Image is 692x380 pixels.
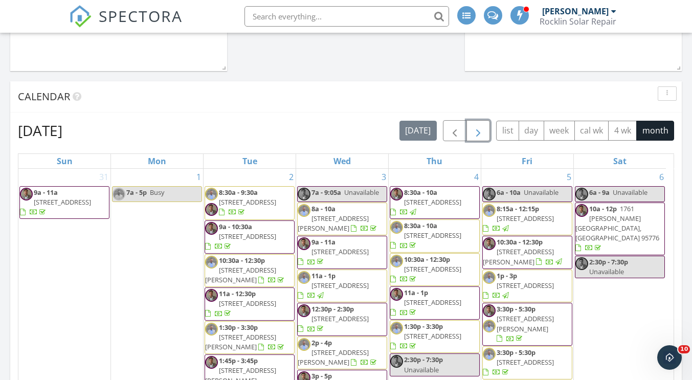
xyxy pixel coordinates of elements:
a: 9a - 10:30a [STREET_ADDRESS] [205,222,276,251]
a: 11a - 1p [STREET_ADDRESS] [390,288,461,317]
img: steve.jpg [298,304,310,317]
img: steve.jpg [20,188,33,200]
span: SPECTORA [99,5,183,27]
a: 12:30p - 2:30p [STREET_ADDRESS] [298,304,369,333]
a: 8a - 10a [STREET_ADDRESS][PERSON_NAME] [298,204,378,233]
a: 10a - 12p 1761 [PERSON_NAME][GEOGRAPHIC_DATA], [GEOGRAPHIC_DATA] 95776 [575,203,665,255]
span: Unavailable [344,188,379,197]
span: 11a - 1p [404,288,428,297]
img: steve.jpg [298,237,310,250]
button: [DATE] [399,121,437,141]
span: [STREET_ADDRESS][PERSON_NAME] [298,214,369,233]
span: 1:45p - 3:45p [219,356,258,365]
span: 3:30p - 5:30p [497,304,535,314]
a: 12:30p - 2:30p [STREET_ADDRESS] [297,303,387,336]
iframe: Intercom live chat [657,345,682,370]
img: steve.jpg [575,188,588,200]
button: list [496,121,519,141]
img: steve.jpg [298,188,310,200]
a: Monday [146,154,168,168]
button: month [636,121,674,141]
a: Go to September 6, 2025 [657,169,666,185]
a: 10:30a - 12:30p [STREET_ADDRESS][PERSON_NAME] [205,254,295,287]
span: 1:30p - 3:30p [219,323,258,332]
a: 3:30p - 5:30p [STREET_ADDRESS] [482,346,572,379]
span: 9a - 11a [34,188,58,197]
span: 2:30p - 7:30p [589,257,628,266]
a: SPECTORA [69,14,183,35]
a: 1:30p - 3:30p [STREET_ADDRESS][PERSON_NAME] [205,321,295,354]
a: Saturday [611,154,629,168]
img: steve.jpg [575,204,588,217]
span: [STREET_ADDRESS][PERSON_NAME] [298,348,369,367]
a: 1:30p - 3:30p [STREET_ADDRESS] [390,322,461,350]
a: 8:15a - 12:15p [STREET_ADDRESS] [482,203,572,236]
span: 11a - 12:30p [219,289,256,298]
span: Unavailable [613,188,648,197]
a: 11a - 12:30p [STREET_ADDRESS] [205,287,295,321]
img: steve.jpg [205,222,218,235]
span: [STREET_ADDRESS] [497,357,554,367]
img: erin_clark_work_picture.jpg [390,322,403,334]
span: [STREET_ADDRESS] [497,281,554,290]
a: 8:30a - 10a [STREET_ADDRESS] [390,219,480,253]
input: Search everything... [244,6,449,27]
span: 10a - 12p [589,204,617,213]
a: 1:30p - 3:30p [STREET_ADDRESS][PERSON_NAME] [205,323,286,351]
span: [STREET_ADDRESS] [404,331,461,341]
a: Go to September 1, 2025 [194,169,203,185]
span: [STREET_ADDRESS] [219,299,276,308]
img: steve.jpg [390,355,403,368]
a: 10:30a - 12:30p [STREET_ADDRESS][PERSON_NAME] [482,236,572,269]
a: Go to September 4, 2025 [472,169,481,185]
a: 8:30a - 9:30a [STREET_ADDRESS] [205,186,295,220]
img: steve.jpg [483,237,496,250]
span: 6a - 10a [497,188,521,197]
span: 8:30a - 10a [404,188,437,197]
a: 11a - 1p [STREET_ADDRESS] [390,286,480,320]
span: Calendar [18,90,70,103]
span: Unavailable [589,267,624,276]
a: 8:30a - 10a [STREET_ADDRESS] [390,188,461,216]
a: Sunday [55,154,75,168]
a: 9a - 11a [STREET_ADDRESS] [20,188,91,216]
a: 9a - 10:30a [STREET_ADDRESS] [205,220,295,254]
span: 10 [678,345,690,353]
a: Go to August 31, 2025 [97,169,110,185]
span: 10:30a - 12:30p [404,255,450,264]
span: 12:30p - 2:30p [311,304,354,314]
img: erin_clark_work_picture.jpg [483,271,496,284]
img: erin_clark_work_picture.jpg [390,221,403,234]
a: 11a - 1p [STREET_ADDRESS] [297,270,387,303]
span: [STREET_ADDRESS][PERSON_NAME] [205,265,276,284]
span: 1761 [PERSON_NAME][GEOGRAPHIC_DATA], [GEOGRAPHIC_DATA] 95776 [575,204,659,243]
span: Unavailable [404,365,439,374]
img: erin_clark_work_picture.jpg [483,204,496,217]
a: 8:15a - 12:15p [STREET_ADDRESS] [483,204,554,233]
span: 2p - 4p [311,338,332,347]
span: [STREET_ADDRESS] [404,298,461,307]
span: 7a - 9:05a [311,188,341,197]
span: [STREET_ADDRESS][PERSON_NAME] [497,314,554,333]
span: 7a - 5p [126,188,147,197]
a: 1p - 3p [STREET_ADDRESS] [483,271,554,300]
a: 9a - 11a [STREET_ADDRESS] [298,237,369,266]
span: 1p - 3p [497,271,517,280]
a: 8:30a - 10a [STREET_ADDRESS] [390,221,461,250]
img: erin_clark_work_picture.jpg [483,320,496,332]
button: day [519,121,544,141]
button: Previous month [443,120,467,141]
a: 11a - 1p [STREET_ADDRESS] [298,271,369,300]
a: Thursday [425,154,444,168]
span: [STREET_ADDRESS] [34,197,91,207]
button: 4 wk [608,121,637,141]
span: 2:30p - 7:30p [404,355,443,364]
img: The Best Home Inspection Software - Spectora [69,5,92,28]
span: [STREET_ADDRESS] [311,314,369,323]
img: erin_clark_work_picture.jpg [205,188,218,200]
span: 9a - 11a [311,237,336,247]
a: 2p - 4p [STREET_ADDRESS][PERSON_NAME] [297,337,387,370]
a: 2p - 4p [STREET_ADDRESS][PERSON_NAME] [298,338,378,367]
a: 3:30p - 5:30p [STREET_ADDRESS][PERSON_NAME] [482,303,572,346]
span: 8:15a - 12:15p [497,204,539,213]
